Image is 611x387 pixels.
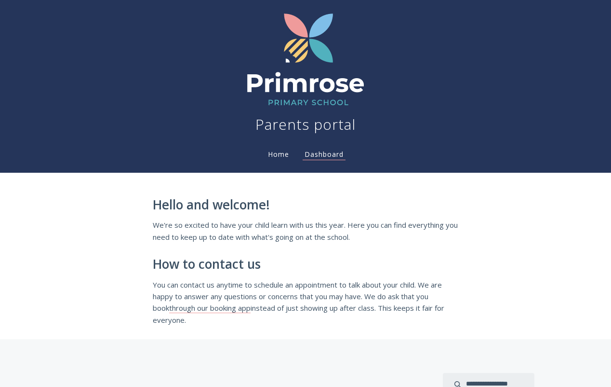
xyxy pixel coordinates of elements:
[153,279,458,326] p: You can contact us anytime to schedule an appointment to talk about your child. We are happy to a...
[255,115,356,134] h1: Parents portal
[266,150,291,159] a: Home
[153,219,458,243] p: We're so excited to have your child learn with us this year. Here you can find everything you nee...
[169,303,251,313] a: through our booking app
[303,150,345,160] a: Dashboard
[153,198,458,212] h2: Hello and welcome!
[153,257,458,272] h2: How to contact us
